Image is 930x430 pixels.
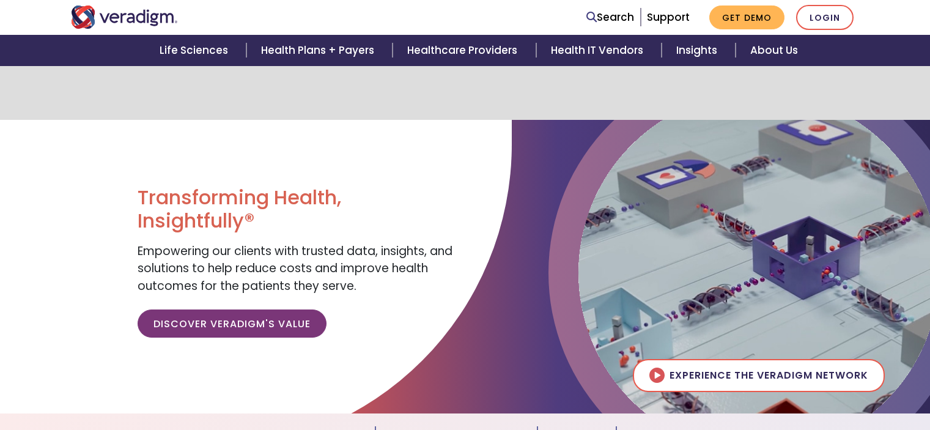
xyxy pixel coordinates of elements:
h1: Transforming Health, Insightfully® [138,186,456,233]
a: Support [647,10,690,24]
a: Insights [662,35,736,66]
a: Get Demo [709,6,784,29]
span: Empowering our clients with trusted data, insights, and solutions to help reduce costs and improv... [138,243,452,294]
a: Life Sciences [145,35,246,66]
a: Health Plans + Payers [246,35,393,66]
a: Health IT Vendors [536,35,662,66]
a: Login [796,5,854,30]
a: Discover Veradigm's Value [138,310,327,338]
a: Healthcare Providers [393,35,536,66]
a: Search [586,9,634,26]
a: About Us [736,35,813,66]
img: Veradigm logo [71,6,178,29]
